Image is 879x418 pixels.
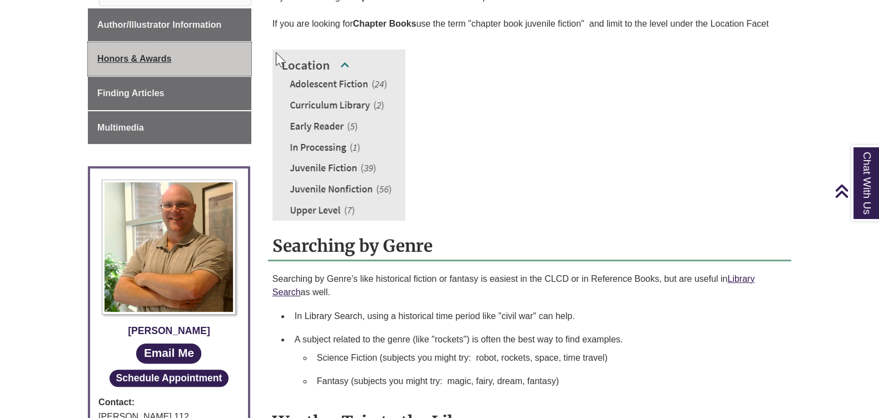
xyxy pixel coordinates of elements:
a: Profile Photo [PERSON_NAME] [98,180,240,339]
a: Finding Articles [88,77,251,110]
a: Multimedia [88,111,251,145]
span: Honors & Awards [97,54,171,63]
p: Searching by Genre's like historical fiction or fantasy is easiest in the CLCD or in Reference Bo... [272,272,787,299]
a: Honors & Awards [88,42,251,76]
li: Science Fiction (subjects you might try: robot, rockets, space, time travel) [312,346,782,370]
img: Example of location facet [272,49,405,221]
h2: Searching by Genre [268,232,791,261]
button: Schedule Appointment [110,370,229,387]
a: Back to Top [835,183,876,198]
span: Author/Illustrator Information [97,20,221,29]
strong: Contact: [98,395,240,410]
li: A subject related to the genre (like "rockets") is often the best way to find examples. [290,328,787,397]
li: Fantasy (subjects you might try: magic, fairy, dream, fantasy) [312,370,782,393]
li: In Library Search, using a historical time period like "civil war" can help. [290,305,787,328]
span: Finding Articles [97,88,164,98]
a: Email Me [136,344,201,363]
div: [PERSON_NAME] [98,323,240,339]
span: Multimedia [97,123,144,132]
strong: Chapter Books [353,19,416,28]
img: Profile Photo [102,180,236,315]
a: Author/Illustrator Information [88,8,251,42]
